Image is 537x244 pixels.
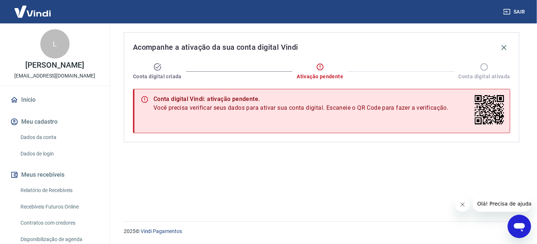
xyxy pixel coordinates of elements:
span: Conta digital ativada [459,73,510,80]
a: Contratos com credores [18,215,101,230]
iframe: Mensagem da empresa [473,196,531,212]
a: Dados de login [18,146,101,161]
iframe: Fechar mensagem [455,197,470,212]
button: Sair [502,5,528,19]
span: Você precisa verificar seus dados para ativar sua conta digital. Escaneie o QR Code para fazer a ... [153,104,449,112]
div: Conta digital Vindi: ativação pendente. [153,95,449,104]
a: Início [9,92,101,108]
span: Conta digital criada [133,73,182,80]
p: [EMAIL_ADDRESS][DOMAIN_NAME] [14,72,95,80]
div: L [40,29,70,59]
iframe: Botão para abrir a janela de mensagens [508,215,531,238]
span: Acompanhe a ativação da sua conta digital Vindi [133,41,298,53]
span: Ativação pendente [297,73,343,80]
img: Vindi [9,0,56,23]
button: Meu cadastro [9,114,101,130]
a: Vindi Pagamentos [141,228,182,234]
p: [PERSON_NAME] [25,61,84,69]
a: Recebíveis Futuros Online [18,199,101,214]
p: 2025 © [124,228,519,235]
a: Relatório de Recebíveis [18,183,101,198]
a: Dados da conta [18,130,101,145]
button: Meus recebíveis [9,167,101,183]
span: Olá! Precisa de ajuda? [4,5,62,11]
